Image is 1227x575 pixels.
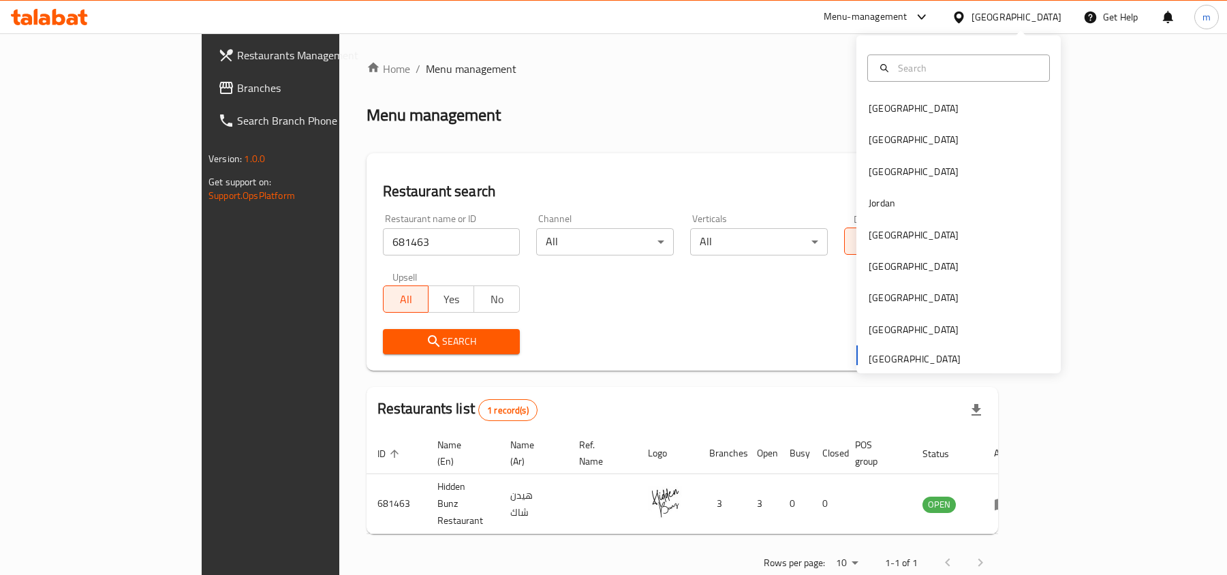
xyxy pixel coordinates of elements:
[972,10,1061,25] div: [GEOGRAPHIC_DATA]
[389,290,424,309] span: All
[869,196,895,211] div: Jordan
[207,39,407,72] a: Restaurants Management
[869,164,959,179] div: [GEOGRAPHIC_DATA]
[869,290,959,305] div: [GEOGRAPHIC_DATA]
[869,259,959,274] div: [GEOGRAPHIC_DATA]
[690,228,828,255] div: All
[367,104,501,126] h2: Menu management
[478,399,538,421] div: Total records count
[394,333,510,350] span: Search
[869,132,959,147] div: [GEOGRAPHIC_DATA]
[746,474,779,534] td: 3
[367,61,998,77] nav: breadcrumb
[536,228,674,255] div: All
[499,474,568,534] td: هيدن شاك
[377,399,538,421] h2: Restaurants list
[811,433,844,474] th: Closed
[392,272,418,281] label: Upsell
[237,80,396,96] span: Branches
[416,61,420,77] li: /
[869,101,959,116] div: [GEOGRAPHIC_DATA]
[983,433,1030,474] th: Action
[428,285,474,313] button: Yes
[855,437,895,469] span: POS group
[383,181,982,202] h2: Restaurant search
[479,404,537,417] span: 1 record(s)
[869,228,959,243] div: [GEOGRAPHIC_DATA]
[377,446,403,462] span: ID
[579,437,621,469] span: Ref. Name
[207,104,407,137] a: Search Branch Phone
[244,150,265,168] span: 1.0.0
[473,285,520,313] button: No
[637,433,698,474] th: Logo
[698,433,746,474] th: Branches
[830,553,863,574] div: Rows per page:
[237,112,396,129] span: Search Branch Phone
[892,61,1041,76] input: Search
[383,228,521,255] input: Search for restaurant name or ID..
[779,433,811,474] th: Busy
[480,290,514,309] span: No
[207,72,407,104] a: Branches
[434,290,469,309] span: Yes
[426,474,499,534] td: Hidden Bunz Restaurant
[383,329,521,354] button: Search
[922,446,967,462] span: Status
[208,187,295,204] a: Support.OpsPlatform
[994,496,1019,512] div: Menu
[437,437,483,469] span: Name (En)
[922,497,956,513] div: OPEN
[367,433,1030,534] table: enhanced table
[208,150,242,168] span: Version:
[850,232,885,251] span: All
[844,228,890,255] button: All
[885,555,918,572] p: 1-1 of 1
[237,47,396,63] span: Restaurants Management
[746,433,779,474] th: Open
[208,173,271,191] span: Get support on:
[648,484,682,518] img: Hidden Bunz Restaurant
[1202,10,1211,25] span: m
[824,9,907,25] div: Menu-management
[854,214,888,223] label: Delivery
[922,497,956,512] span: OPEN
[779,474,811,534] td: 0
[510,437,552,469] span: Name (Ar)
[698,474,746,534] td: 3
[869,322,959,337] div: [GEOGRAPHIC_DATA]
[764,555,825,572] p: Rows per page:
[960,394,993,426] div: Export file
[426,61,516,77] span: Menu management
[383,285,429,313] button: All
[811,474,844,534] td: 0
